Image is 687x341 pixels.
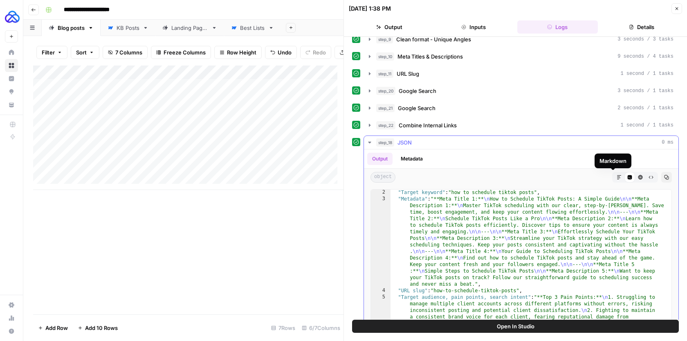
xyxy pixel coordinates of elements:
span: Google Search [398,104,436,112]
a: Settings [5,298,18,312]
button: Redo [300,46,331,59]
div: 7 Rows [268,321,299,334]
span: Undo [278,48,292,56]
span: 0 ms [662,139,674,146]
span: step_21 [376,104,395,112]
img: AUQ Logo [5,9,20,24]
button: Undo [265,46,297,59]
button: 0 ms [364,136,678,149]
span: Freeze Columns [164,48,206,56]
button: 3 seconds / 3 tasks [364,33,678,46]
a: Home [5,46,18,59]
span: step_22 [376,121,395,129]
div: 2 [371,189,391,196]
span: Sort [76,48,87,56]
button: Filter [36,46,67,59]
span: Add Row [45,324,68,332]
button: Workspace: AUQ [5,7,18,27]
button: Inputs [433,20,514,34]
button: 1 second / 1 tasks [364,119,678,132]
button: Output [349,20,430,34]
span: 7 Columns [115,48,142,56]
button: Metadata [396,153,428,165]
a: Insights [5,72,18,85]
span: Clean format - Unique Angles [396,35,471,43]
a: Blog posts [42,20,101,36]
div: Best Lists [240,24,265,32]
span: Google Search [399,87,436,95]
span: Redo [313,48,326,56]
div: Blog posts [58,24,85,32]
button: Logs [517,20,598,34]
span: step_10 [376,52,394,61]
button: 3 seconds / 1 tasks [364,84,678,97]
span: Filter [42,48,55,56]
span: 9 seconds / 4 tasks [617,53,674,60]
div: Landing Pages [171,24,208,32]
div: 3 [371,196,391,287]
span: Combine Internal Links [399,121,457,129]
button: Sort [71,46,99,59]
span: Row Height [227,48,256,56]
button: Output [367,153,393,165]
div: KB Posts [117,24,139,32]
a: Browse [5,59,18,72]
button: Add Row [33,321,73,334]
span: 1 second / 1 tasks [620,70,674,77]
button: Details [601,20,682,34]
span: step_18 [376,138,394,147]
button: Add 10 Rows [73,321,123,334]
a: Opportunities [5,85,18,98]
a: Landing Pages [155,20,224,36]
a: Your Data [5,98,18,111]
span: step_11 [376,70,393,78]
span: 3 seconds / 3 tasks [617,36,674,43]
span: 2 seconds / 1 tasks [617,104,674,112]
button: 1 second / 1 tasks [364,67,678,80]
span: step_20 [376,87,395,95]
button: 9 seconds / 4 tasks [364,50,678,63]
span: Add 10 Rows [85,324,118,332]
div: [DATE] 1:38 PM [349,5,391,13]
span: Meta Titles & Descriptions [397,52,463,61]
span: 1 second / 1 tasks [620,122,674,129]
span: object [370,172,395,183]
span: JSON [397,138,412,147]
div: Markdown [599,157,626,165]
span: 3 seconds / 1 tasks [617,87,674,95]
button: Freeze Columns [151,46,211,59]
button: Row Height [214,46,262,59]
span: Open In Studio [497,322,534,330]
a: KB Posts [101,20,155,36]
span: step_9 [376,35,393,43]
div: 4 [371,287,391,294]
button: 2 seconds / 1 tasks [364,102,678,115]
button: Help + Support [5,325,18,338]
span: URL Slug [397,70,419,78]
button: 7 Columns [103,46,148,59]
a: Usage [5,312,18,325]
a: Best Lists [224,20,281,36]
button: Open In Studio [352,320,679,333]
div: 6/7 Columns [299,321,343,334]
